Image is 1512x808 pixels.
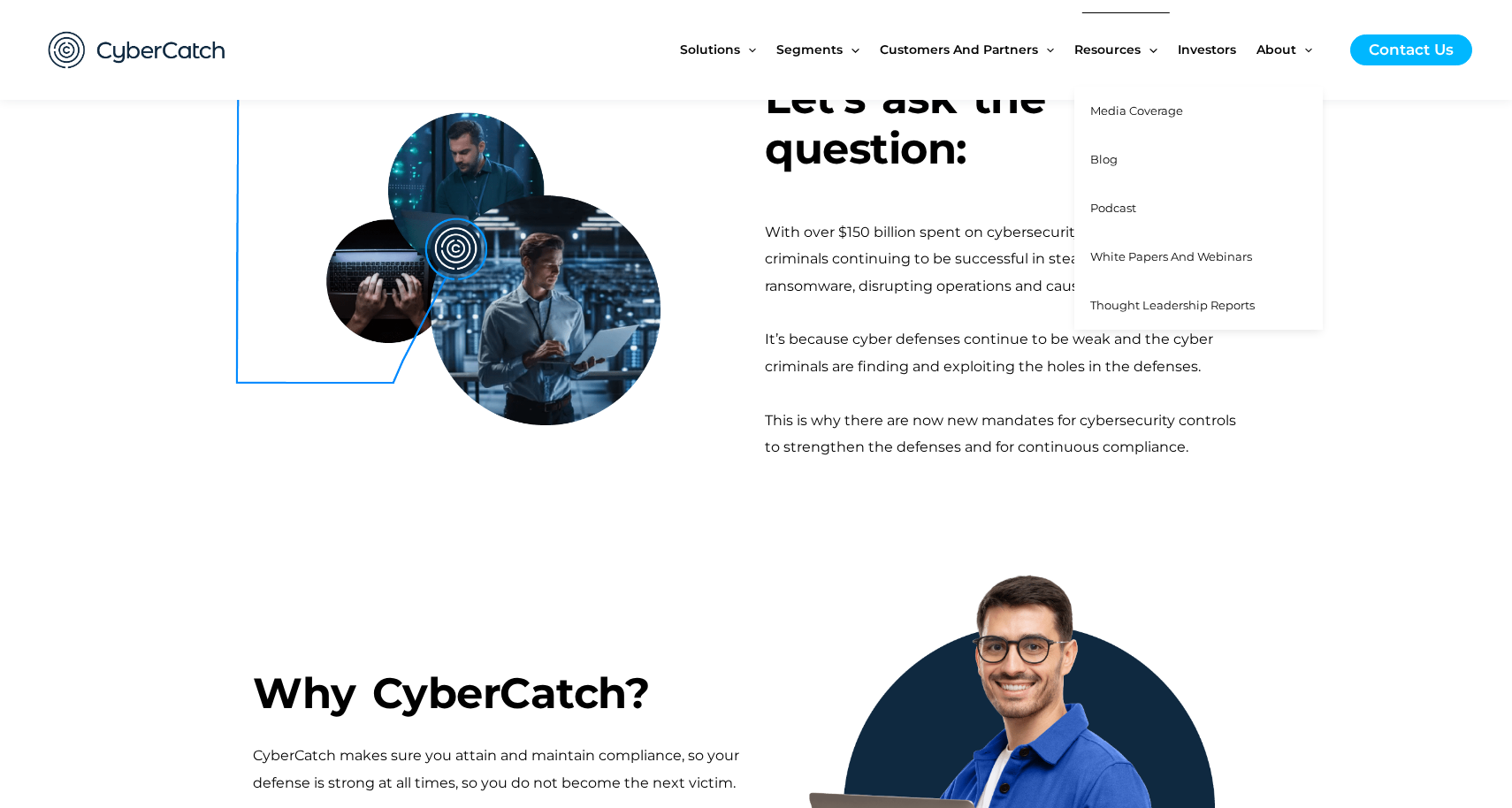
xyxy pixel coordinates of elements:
a: Podcast [1074,184,1323,232]
span: Blog [1090,152,1118,166]
span: Menu Toggle [1296,12,1312,87]
span: Podcast [1090,201,1136,215]
span: White Papers and Webinars [1090,249,1252,263]
img: CyberCatch [31,13,243,87]
a: Thought Leadership Reports [1074,281,1323,330]
a: Investors [1178,12,1256,87]
a: Media Coverage [1074,87,1323,135]
span: Menu Toggle [843,12,859,87]
span: Menu Toggle [740,12,756,87]
div: With over $150 billion spent on cybersecurity, why are cyber criminals continuing to be successfu... [765,219,1251,300]
span: Resources [1074,12,1141,87]
span: Media Coverage [1090,103,1183,118]
p: CyberCatch makes sure you attain and maintain compliance, so your defense is strong at all times,... [253,743,748,797]
a: White Papers and Webinars [1074,232,1323,281]
span: Customers and Partners [880,12,1038,87]
span: Menu Toggle [1141,12,1157,87]
span: Segments [776,12,843,87]
a: Blog [1074,135,1323,184]
span: Solutions [680,12,740,87]
span: Menu Toggle [1038,12,1054,87]
h3: Why CyberCatch? [253,598,748,725]
span: About [1256,12,1296,87]
nav: Site Navigation: New Main Menu [680,12,1333,87]
h3: Let's ask the question: [765,73,1251,175]
a: Contact Us [1350,34,1472,65]
span: Investors [1178,12,1236,87]
div: This is why there are now new mandates for cybersecurity controls to strengthen the defenses and ... [765,408,1251,461]
div: It’s because cyber defenses continue to be weak and the cyber criminals are finding and exploitin... [765,326,1251,380]
span: Thought Leadership Reports [1090,298,1255,312]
